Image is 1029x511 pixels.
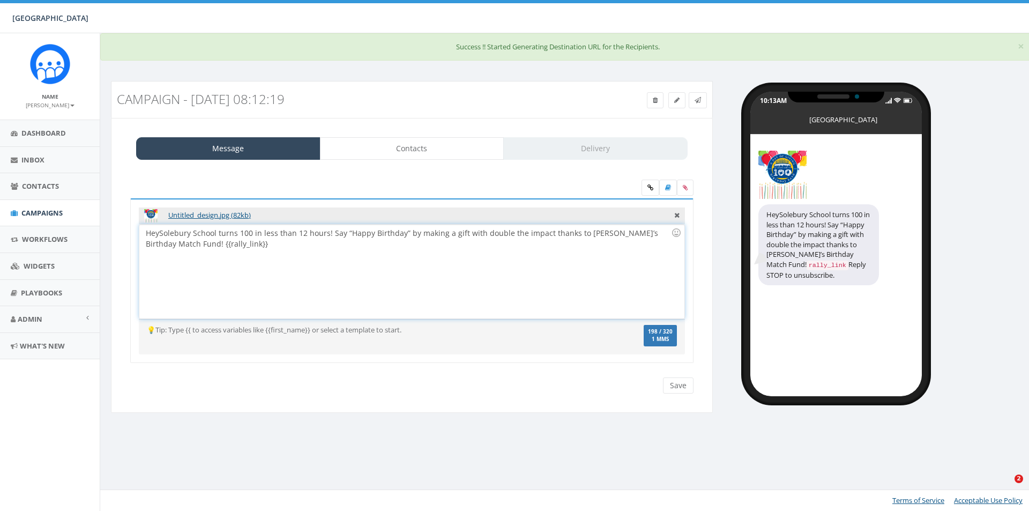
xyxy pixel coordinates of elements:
button: Close [1018,41,1024,52]
span: × [1018,39,1024,54]
div: HeySolebury School turns 100 in less than 12 hours! Say “Happy Birthday” by making a gift with do... [139,225,684,319]
span: Attach your media [677,180,694,196]
small: Name [42,93,58,100]
a: Terms of Service [892,495,944,505]
label: Insert Template Text [659,180,677,196]
span: Edit Campaign [674,95,680,105]
span: Admin [18,314,42,324]
h3: Campaign - [DATE] 08:12:19 [117,92,555,106]
div: 💡Tip: Type {{ to access variables like {{first_name}} or select a template to start. [139,325,594,335]
a: Message [136,137,320,160]
code: rally_link [807,261,848,270]
span: 1 MMS [648,337,673,342]
a: Acceptable Use Policy [954,495,1023,505]
div: [GEOGRAPHIC_DATA] [809,115,863,120]
small: [PERSON_NAME] [26,101,74,109]
iframe: Intercom live chat [993,475,1018,500]
span: 2 [1015,475,1023,483]
a: Contacts [320,137,504,160]
span: [GEOGRAPHIC_DATA] [12,13,88,23]
span: Send Test Message [695,95,701,105]
span: 198 / 320 [648,328,673,335]
span: Widgets [24,261,55,271]
a: Untitled_design.jpg (82kb) [168,210,251,220]
a: [PERSON_NAME] [26,100,74,109]
span: Dashboard [21,128,66,138]
span: Workflows [22,234,68,244]
span: Playbooks [21,288,62,298]
span: What's New [20,341,65,351]
div: 10:13AM [760,96,787,105]
span: Inbox [21,155,44,165]
span: Campaigns [21,208,63,218]
span: Delete Campaign [653,95,658,105]
span: Contacts [22,181,59,191]
input: Save [663,377,694,394]
div: HeySolebury School turns 100 in less than 12 hours! Say “Happy Birthday” by making a gift with do... [758,204,879,285]
img: Rally_Corp_Icon.png [30,44,70,84]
